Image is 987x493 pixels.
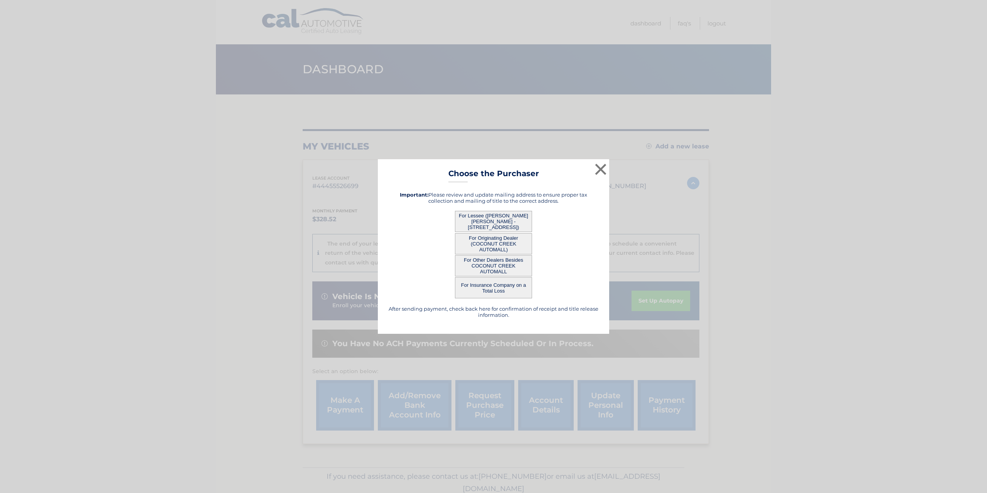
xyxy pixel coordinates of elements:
[455,211,532,232] button: For Lessee ([PERSON_NAME] [PERSON_NAME] - [STREET_ADDRESS])
[400,192,428,198] strong: Important:
[387,306,600,318] h5: After sending payment, check back here for confirmation of receipt and title release information.
[455,277,532,298] button: For Insurance Company on a Total Loss
[448,169,539,182] h3: Choose the Purchaser
[593,162,608,177] button: ×
[387,192,600,204] h5: Please review and update mailing address to ensure proper tax collection and mailing of title to ...
[455,255,532,276] button: For Other Dealers Besides COCONUT CREEK AUTOMALL
[455,233,532,254] button: For Originating Dealer (COCONUT CREEK AUTOMALL)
